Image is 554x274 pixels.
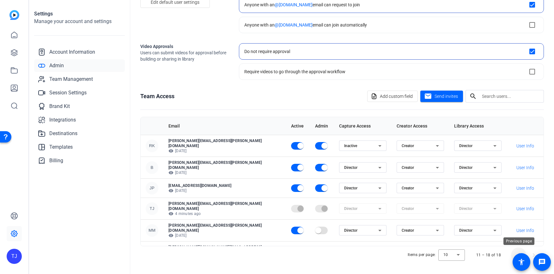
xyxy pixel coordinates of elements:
th: Admin [310,117,334,135]
a: Billing [34,154,125,167]
button: User Info [512,203,539,214]
button: User Info [512,162,539,173]
div: Items per page: [408,252,436,258]
a: Admin [34,59,125,72]
span: Inactive [344,144,357,148]
span: Director [344,186,357,190]
span: Brand Kit [49,103,70,110]
a: Brand Kit [34,100,125,113]
span: Director [344,165,357,170]
mat-icon: visibility [168,211,174,216]
p: [PERSON_NAME][EMAIL_ADDRESS][PERSON_NAME][DOMAIN_NAME] [168,223,281,233]
button: Add custom field [367,91,418,102]
p: [DATE] [168,170,281,175]
span: User Info [516,227,534,234]
mat-icon: mail [424,92,432,100]
p: [DATE] [168,233,281,238]
a: Destinations [34,127,125,140]
th: Active [286,117,310,135]
h2: Video Approvals [140,43,229,50]
a: Integrations [34,114,125,126]
span: Director [344,228,357,233]
div: Require videos to go through the approval workflow [244,68,345,75]
span: Creator [402,165,414,170]
span: Director [459,165,472,170]
span: Director [459,186,472,190]
p: [DATE] [168,148,281,153]
span: Templates [49,143,73,151]
span: User Info [516,185,534,191]
mat-icon: visibility [168,148,174,153]
a: Team Management [34,73,125,86]
p: [DATE] [168,188,281,193]
span: Users can submit videos for approval before building or sharing in library [140,50,229,62]
div: K [146,246,158,259]
a: Templates [34,141,125,153]
span: User Info [516,205,534,212]
a: Account Information [34,46,125,58]
span: Billing [49,157,63,164]
mat-icon: visibility [168,188,174,193]
span: Creator [402,186,414,190]
div: Do not require approval [244,48,290,55]
span: Session Settings [49,89,87,97]
input: Search users... [482,92,539,100]
th: Creator Access [392,117,449,135]
span: @[DOMAIN_NAME] [275,22,313,27]
div: MM [146,224,158,237]
p: [PERSON_NAME][DOMAIN_NAME][EMAIL_ADDRESS][DOMAIN_NAME] [168,245,281,255]
mat-icon: search [466,92,481,100]
span: Admin [49,62,64,69]
mat-icon: visibility [168,233,174,238]
button: Next page [526,247,541,263]
mat-icon: message [538,258,546,266]
div: Anyone with an email can join automatically [244,22,367,28]
div: TJ [146,202,158,215]
div: 11 – 18 of 18 [476,252,501,258]
img: blue-gradient.svg [9,10,19,20]
span: User Info [516,164,534,171]
p: [PERSON_NAME][EMAIL_ADDRESS][PERSON_NAME][DOMAIN_NAME] [168,138,281,148]
span: User Info [516,143,534,149]
span: Add custom field [380,90,413,102]
div: B [146,161,158,174]
h1: Settings [34,10,125,18]
button: Previous page [511,247,526,263]
button: Send invites [420,91,463,102]
span: Destinations [49,130,77,137]
th: Email [163,117,286,135]
span: Creator [402,228,414,233]
h1: Team Access [140,92,174,101]
button: User Info [512,225,539,236]
p: [PERSON_NAME][EMAIL_ADDRESS][PERSON_NAME][DOMAIN_NAME] [168,160,281,170]
mat-icon: visibility [168,170,174,175]
span: Send invites [435,93,458,100]
p: 4 minutes ago [168,211,281,216]
span: Director [459,144,472,148]
div: Anyone with an email can request to join [244,2,360,8]
button: User Info [512,182,539,194]
span: Creator [402,144,414,148]
p: [EMAIL_ADDRESS][DOMAIN_NAME] [168,183,281,188]
th: Capture Access [334,117,392,135]
span: Team Management [49,75,93,83]
div: TJ [7,249,22,264]
mat-icon: accessibility [518,258,525,266]
th: Library Access [449,117,507,135]
span: Integrations [49,116,76,124]
span: @[DOMAIN_NAME] [275,2,313,7]
span: Director [459,228,472,233]
div: JP [146,182,158,194]
div: RK [146,140,158,152]
h2: Manage your account and settings [34,18,125,25]
button: User Info [512,140,539,152]
p: [PERSON_NAME][EMAIL_ADDRESS][PERSON_NAME][DOMAIN_NAME] [168,201,281,211]
a: Session Settings [34,86,125,99]
div: Previous page [503,237,534,245]
span: Account Information [49,48,95,56]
